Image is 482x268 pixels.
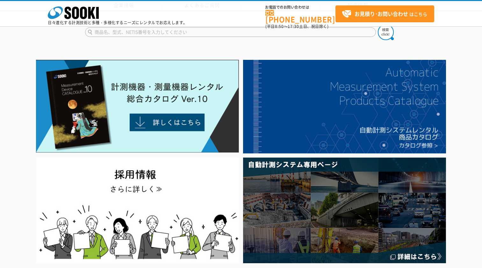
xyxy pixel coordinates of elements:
a: [PHONE_NUMBER] [265,10,335,23]
strong: お見積り･お問い合わせ [355,10,408,18]
img: 自動計測システム専用ページ [243,158,446,263]
a: お見積り･お問い合わせはこちら [335,5,434,22]
span: はこちら [342,9,427,19]
span: (平日 ～ 土日、祝日除く) [265,24,328,29]
input: 商品名、型式、NETIS番号を入力してください [85,27,376,37]
img: SOOKI recruit [36,158,239,263]
span: お電話でのお問い合わせは [265,5,335,9]
span: 8:50 [275,24,284,29]
span: 17:30 [288,24,299,29]
img: btn_search.png [378,24,394,40]
p: 日々進化する計測技術と多種・多様化するニーズにレンタルでお応えします。 [48,21,187,25]
img: 自動計測システムカタログ [243,60,446,153]
img: Catalog Ver10 [36,60,239,153]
